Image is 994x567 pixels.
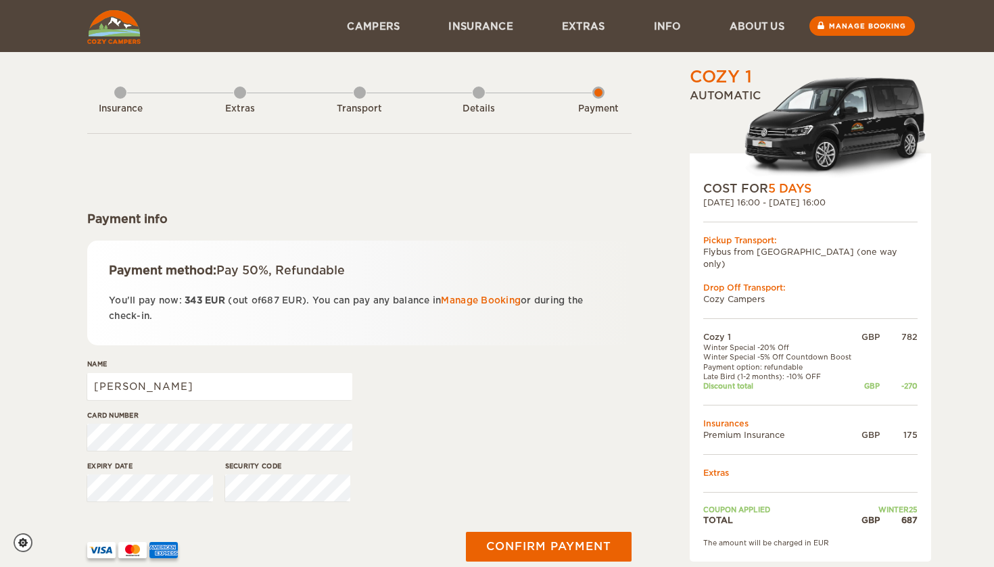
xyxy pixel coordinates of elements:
[859,514,880,526] div: GBP
[442,103,516,116] div: Details
[703,352,859,362] td: Winter Special -5% Off Countdown Boost
[703,362,859,372] td: Payment option: refundable
[87,461,213,471] label: Expiry date
[225,461,351,471] label: Security code
[703,235,918,246] div: Pickup Transport:
[149,542,178,558] img: AMEX
[14,533,41,552] a: Cookie settings
[87,359,352,369] label: Name
[87,211,632,227] div: Payment info
[703,467,918,478] td: Extras
[109,293,610,324] p: You'll pay now: (out of ). You can pay any balance in or during the check-in.
[703,180,918,197] div: COST FOR
[703,343,859,352] td: Winter Special -20% Off
[703,514,859,526] td: TOTAL
[703,418,918,429] td: Insurances
[205,295,225,305] span: EUR
[703,293,918,305] td: Cozy Campers
[216,264,345,277] span: Pay 50%, Refundable
[859,429,880,441] div: GBP
[703,505,859,514] td: Coupon applied
[703,372,859,381] td: Late Bird (1-2 months): -10% OFF
[744,77,931,180] img: Volkswagen-Caddy-MaxiCrew_.png
[690,89,931,180] div: Automatic
[185,295,202,305] span: 343
[466,532,632,562] button: Confirm payment
[859,381,880,391] div: GBP
[323,103,397,116] div: Transport
[87,542,116,558] img: VISA
[118,542,147,558] img: mastercard
[768,182,811,195] span: 5 Days
[859,505,918,514] td: WINTER25
[880,331,918,343] div: 782
[809,16,915,36] a: Manage booking
[859,331,880,343] div: GBP
[703,429,859,441] td: Premium Insurance
[880,381,918,391] div: -270
[703,282,918,293] div: Drop Off Transport:
[83,103,158,116] div: Insurance
[880,429,918,441] div: 175
[87,410,352,420] label: Card number
[703,331,859,343] td: Cozy 1
[87,10,141,44] img: Cozy Campers
[561,103,636,116] div: Payment
[690,66,752,89] div: Cozy 1
[109,262,610,278] div: Payment method:
[880,514,918,526] div: 687
[441,295,521,305] a: Manage Booking
[703,197,918,208] div: [DATE] 16:00 - [DATE] 16:00
[703,538,918,547] div: The amount will be charged in EUR
[282,295,302,305] span: EUR
[703,381,859,391] td: Discount total
[703,246,918,269] td: Flybus from [GEOGRAPHIC_DATA] (one way only)
[261,295,279,305] span: 687
[203,103,277,116] div: Extras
